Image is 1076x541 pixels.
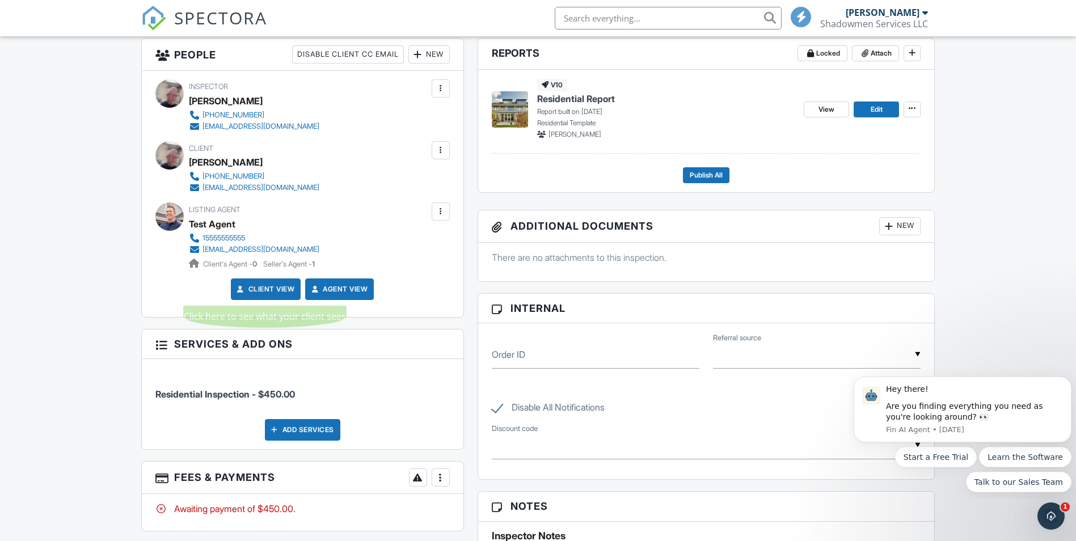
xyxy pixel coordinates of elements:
[492,348,525,361] label: Order ID
[879,217,921,235] div: New
[408,45,450,64] div: New
[141,6,166,31] img: The Best Home Inspection Software - Spectora
[846,7,919,18] div: [PERSON_NAME]
[142,462,463,494] h3: Fees & Payments
[265,419,340,441] div: Add Services
[555,7,782,29] input: Search everything...
[309,284,368,295] a: Agent View
[141,15,267,39] a: SPECTORA
[1061,502,1070,512] span: 1
[263,260,315,268] span: Seller's Agent -
[235,284,295,295] a: Client View
[252,260,257,268] strong: 0
[174,6,267,29] span: SPECTORA
[155,388,295,400] span: Residential Inspection - $450.00
[189,205,240,214] span: Listing Agent
[202,172,264,181] div: [PHONE_NUMBER]
[189,154,263,171] div: [PERSON_NAME]
[189,182,319,193] a: [EMAIL_ADDRESS][DOMAIN_NAME]
[492,424,538,434] label: Discount code
[202,245,319,254] div: [EMAIL_ADDRESS][DOMAIN_NAME]
[203,260,259,268] span: Client's Agent -
[202,183,319,192] div: [EMAIL_ADDRESS][DOMAIN_NAME]
[478,492,935,521] h3: Notes
[189,144,213,153] span: Client
[189,171,319,182] a: [PHONE_NUMBER]
[312,260,315,268] strong: 1
[155,367,450,409] li: Service: Residential Inspection
[292,45,404,64] div: Disable Client CC Email
[189,109,319,121] a: [PHONE_NUMBER]
[189,215,235,233] a: Test Agent
[713,333,761,343] label: Referral source
[202,122,319,131] div: [EMAIL_ADDRESS][DOMAIN_NAME]
[189,92,263,109] div: [PERSON_NAME]
[189,121,319,132] a: [EMAIL_ADDRESS][DOMAIN_NAME]
[478,294,935,323] h3: Internal
[155,502,450,515] div: Awaiting payment of $450.00.
[202,234,245,243] div: 15555555555
[820,18,928,29] div: Shadowmen Services LLC
[189,82,228,91] span: Inspector
[492,402,605,416] label: Disable All Notifications
[492,251,921,264] p: There are no attachments to this inspection.
[189,244,319,255] a: [EMAIL_ADDRESS][DOMAIN_NAME]
[189,233,319,244] a: 15555555555
[142,39,463,71] h3: People
[849,366,1076,499] iframe: Intercom notifications message
[478,210,935,243] h3: Additional Documents
[1037,502,1065,530] iframe: Intercom live chat
[202,111,264,120] div: [PHONE_NUMBER]
[142,329,463,359] h3: Services & Add ons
